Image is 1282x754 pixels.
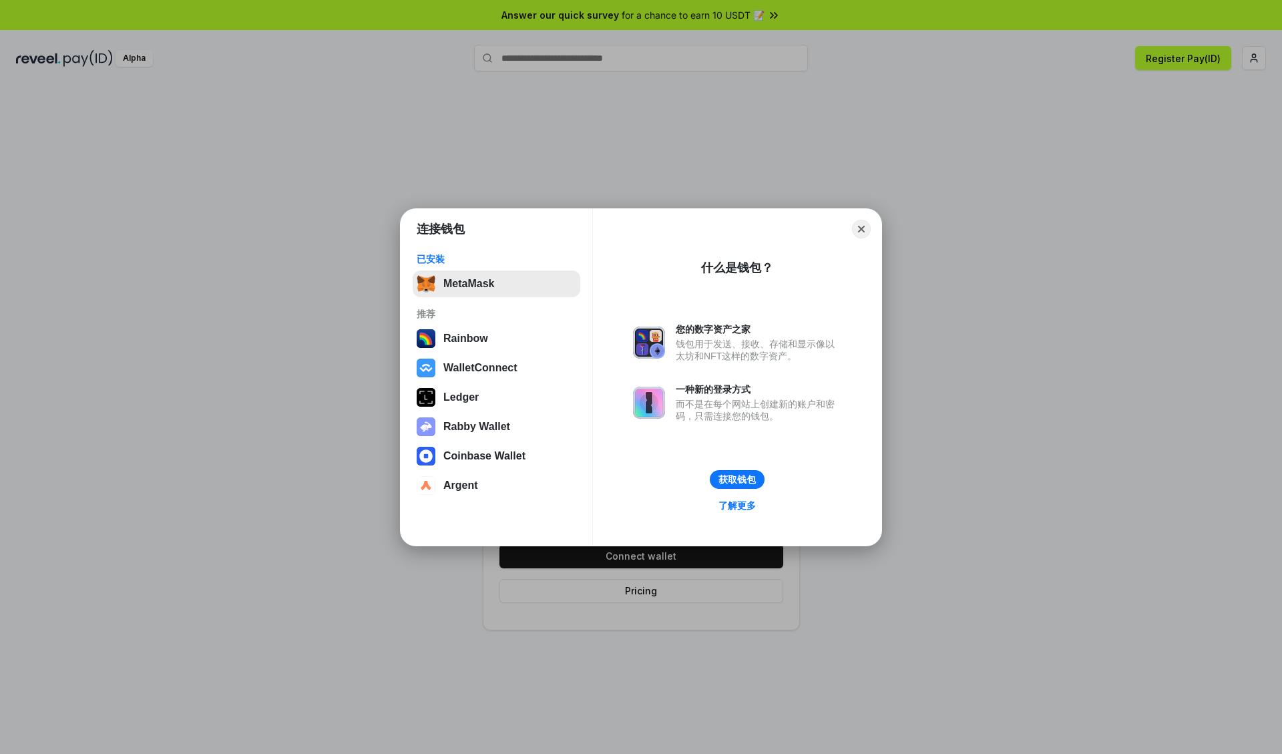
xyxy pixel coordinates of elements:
[417,221,465,237] h1: 连接钱包
[417,253,576,265] div: 已安装
[443,480,478,492] div: Argent
[417,476,435,495] img: svg+xml,%3Csvg%20width%3D%2228%22%20height%3D%2228%22%20viewBox%3D%220%200%2028%2028%22%20fill%3D...
[443,333,488,345] div: Rainbow
[676,383,841,395] div: 一种新的登录方式
[852,220,871,238] button: Close
[413,472,580,499] button: Argent
[701,260,773,276] div: 什么是钱包？
[413,355,580,381] button: WalletConnect
[676,398,841,422] div: 而不是在每个网站上创建新的账户和密码，只需连接您的钱包。
[417,274,435,293] img: svg+xml,%3Csvg%20fill%3D%22none%22%20height%3D%2233%22%20viewBox%3D%220%200%2035%2033%22%20width%...
[633,387,665,419] img: svg+xml,%3Csvg%20xmlns%3D%22http%3A%2F%2Fwww.w3.org%2F2000%2Fsvg%22%20fill%3D%22none%22%20viewBox...
[718,474,756,486] div: 获取钱包
[718,500,756,512] div: 了解更多
[413,443,580,469] button: Coinbase Wallet
[676,323,841,335] div: 您的数字资产之家
[710,497,764,514] a: 了解更多
[676,338,841,362] div: 钱包用于发送、接收、存储和显示像以太坊和NFT这样的数字资产。
[413,384,580,411] button: Ledger
[417,359,435,377] img: svg+xml,%3Csvg%20width%3D%2228%22%20height%3D%2228%22%20viewBox%3D%220%200%2028%2028%22%20fill%3D...
[633,327,665,359] img: svg+xml,%3Csvg%20xmlns%3D%22http%3A%2F%2Fwww.w3.org%2F2000%2Fsvg%22%20fill%3D%22none%22%20viewBox...
[710,470,765,489] button: 获取钱包
[443,391,479,403] div: Ledger
[417,329,435,348] img: svg+xml,%3Csvg%20width%3D%22120%22%20height%3D%22120%22%20viewBox%3D%220%200%20120%20120%22%20fil...
[443,450,525,462] div: Coinbase Wallet
[417,388,435,407] img: svg+xml,%3Csvg%20xmlns%3D%22http%3A%2F%2Fwww.w3.org%2F2000%2Fsvg%22%20width%3D%2228%22%20height%3...
[443,421,510,433] div: Rabby Wallet
[417,417,435,436] img: svg+xml,%3Csvg%20xmlns%3D%22http%3A%2F%2Fwww.w3.org%2F2000%2Fsvg%22%20fill%3D%22none%22%20viewBox...
[413,325,580,352] button: Rainbow
[443,278,494,290] div: MetaMask
[413,413,580,440] button: Rabby Wallet
[413,270,580,297] button: MetaMask
[417,308,576,320] div: 推荐
[443,362,517,374] div: WalletConnect
[417,447,435,465] img: svg+xml,%3Csvg%20width%3D%2228%22%20height%3D%2228%22%20viewBox%3D%220%200%2028%2028%22%20fill%3D...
